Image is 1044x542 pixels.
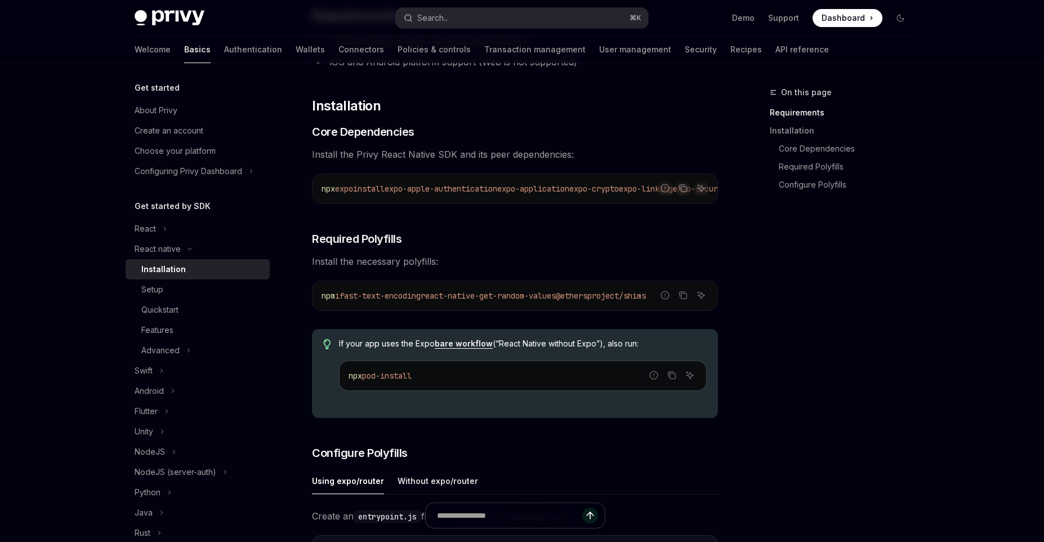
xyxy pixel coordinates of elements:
div: Quickstart [141,303,179,317]
span: Install the necessary polyfills: [312,254,718,269]
a: Authentication [224,36,282,63]
button: Report incorrect code [658,181,672,196]
a: Requirements [770,104,918,122]
div: Python [135,486,160,499]
span: expo-crypto [569,184,619,194]
span: expo [335,184,353,194]
a: Configure Polyfills [770,176,918,194]
a: Required Polyfills [770,158,918,176]
button: Report incorrect code [646,368,661,383]
div: React [135,222,156,236]
input: Ask a question... [437,503,582,528]
a: Demo [732,12,755,24]
button: Toggle Configuring Privy Dashboard section [126,161,270,181]
div: Setup [141,283,163,296]
div: Without expo/router [398,468,478,494]
h5: Get started by SDK [135,199,211,213]
span: If your app uses the Expo (“React Native without Expo”), also run: [339,338,707,349]
button: Toggle Flutter section [126,401,270,421]
div: About Privy [135,104,177,117]
h5: Get started [135,81,180,95]
button: Ask AI [694,181,708,196]
button: Toggle dark mode [891,9,909,27]
div: Java [135,506,153,519]
button: Toggle Android section [126,381,270,401]
a: Policies & controls [398,36,471,63]
span: Core Dependencies [312,124,414,140]
div: React native [135,242,181,256]
button: Ask AI [682,368,697,383]
a: User management [599,36,671,63]
span: npx [349,371,362,381]
a: Installation [770,122,918,140]
span: npm [322,291,335,301]
a: Features [126,320,270,340]
span: expo-linking [619,184,673,194]
a: bare workflow [435,339,493,349]
a: Setup [126,279,270,300]
div: Installation [141,263,186,276]
button: Toggle Swift section [126,361,270,381]
a: Quickstart [126,300,270,320]
span: install [353,184,385,194]
div: NodeJS [135,445,165,459]
a: About Privy [126,100,270,121]
button: Open search [396,8,648,28]
button: Report incorrect code [658,288,672,303]
button: Send message [582,508,598,523]
span: ⌘ K [630,14,641,23]
div: Features [141,323,173,337]
a: Core Dependencies [770,140,918,158]
div: Create an account [135,124,203,137]
a: Basics [184,36,211,63]
a: Recipes [730,36,762,63]
button: Toggle Python section [126,482,270,503]
a: Wallets [296,36,325,63]
div: Search... [417,11,449,25]
span: expo-application [497,184,569,194]
button: Copy the contents from the code block [676,288,690,303]
button: Toggle React native section [126,239,270,259]
a: Security [685,36,717,63]
div: Choose your platform [135,144,216,158]
span: fast-text-encoding [340,291,421,301]
a: Installation [126,259,270,279]
span: @ethersproject/shims [556,291,646,301]
a: Choose your platform [126,141,270,161]
div: Unity [135,425,153,438]
div: Rust [135,526,150,540]
button: Toggle Java section [126,503,270,523]
button: Toggle NodeJS section [126,442,270,462]
div: Using expo/router [312,468,384,494]
div: Advanced [141,344,180,357]
span: i [335,291,340,301]
a: Dashboard [813,9,882,27]
div: Swift [135,364,153,377]
a: API reference [775,36,829,63]
div: Android [135,384,164,398]
span: On this page [781,86,832,99]
a: Support [768,12,799,24]
button: Toggle Unity section [126,421,270,442]
button: Toggle NodeJS (server-auth) section [126,462,270,482]
img: dark logo [135,10,204,26]
span: expo-secure-store [673,184,749,194]
span: react-native-get-random-values [421,291,556,301]
span: npx [322,184,335,194]
div: NodeJS (server-auth) [135,465,216,479]
span: Required Polyfills [312,231,401,247]
a: Transaction management [484,36,586,63]
button: Copy the contents from the code block [676,181,690,196]
span: Install the Privy React Native SDK and its peer dependencies: [312,146,718,162]
button: Ask AI [694,288,708,303]
button: Toggle Advanced section [126,340,270,361]
button: Copy the contents from the code block [664,368,679,383]
button: Toggle React section [126,219,270,239]
span: Dashboard [822,12,865,24]
span: Installation [312,97,381,115]
a: Connectors [338,36,384,63]
span: Configure Polyfills [312,445,408,461]
svg: Tip [323,339,331,349]
div: Configuring Privy Dashboard [135,165,242,178]
a: Create an account [126,121,270,141]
